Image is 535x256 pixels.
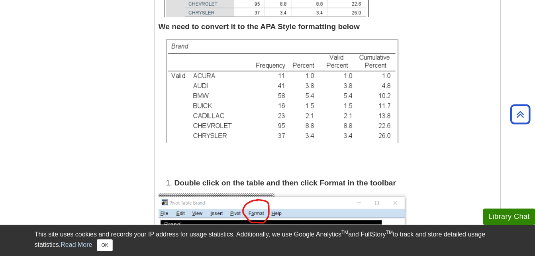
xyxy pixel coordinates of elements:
a: Back to Top [508,109,533,120]
sup: TM [341,230,348,235]
b: Double click on the table and then click Format in the toolbar [174,179,396,187]
div: This site uses cookies and records your IP address for usage statistics. Additionally, we use Goo... [35,230,501,251]
sup: TM [386,230,393,235]
button: Close [97,239,112,251]
button: Library Chat [483,209,535,225]
img: 6DCyoeM26pQnAzN2b0XqXzJ3Zcr660fXV2oDjwoluZRg7ovonjyZrs30pUjem4xyTjpbKS24aXShJl9ETsUoE1-Ii-v_HoeZf... [159,37,404,143]
b: We need to convert it to the APA Style formatting below [159,22,360,31]
a: Read More [61,241,92,248]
